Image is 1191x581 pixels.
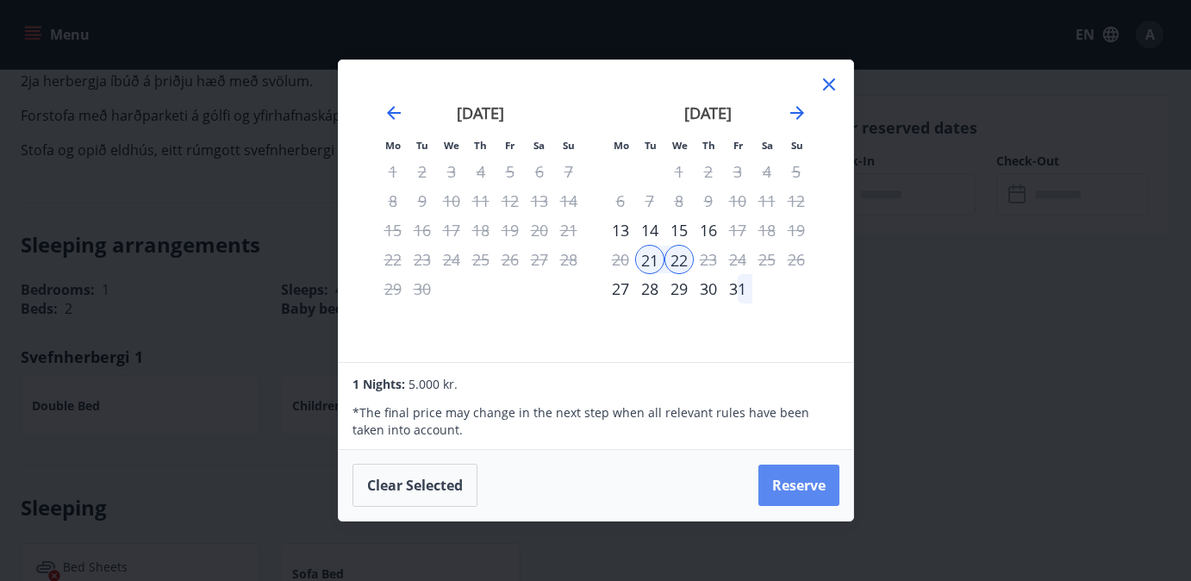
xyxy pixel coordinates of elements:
[416,139,428,152] small: Tu
[408,216,437,245] td: Not available. Tuesday, September 16, 2025
[752,216,782,245] td: Not available. Saturday, October 18, 2025
[457,103,504,123] strong: [DATE]
[408,274,437,303] td: Not available. Tuesday, September 30, 2025
[782,186,811,216] td: Not available. Sunday, October 12, 2025
[606,245,635,274] td: Not available. Monday, October 20, 2025
[791,139,803,152] small: Su
[762,139,773,152] small: Sa
[664,274,694,303] td: Choose Wednesday, October 29, 2025 as your check-in date. It’s available.
[408,157,437,186] td: Not available. Tuesday, September 2, 2025
[383,103,404,123] div: Move backward to switch to the previous month.
[694,274,723,303] td: Choose Thursday, October 30, 2025 as your check-in date. It’s available.
[359,81,832,341] div: Calendar
[554,245,583,274] td: Not available. Sunday, September 28, 2025
[723,274,752,303] td: Choose Friday, October 31, 2025 as your check-in date. It’s available.
[664,274,694,303] div: 29
[563,139,575,152] small: Su
[635,216,664,245] td: Choose Tuesday, October 14, 2025 as your check-in date. It’s available.
[694,274,723,303] div: 30
[635,245,664,274] td: Selected as start date. Tuesday, October 21, 2025
[758,465,839,506] button: Reserve
[723,274,752,303] div: 31
[664,245,694,274] td: Selected as end date. Wednesday, October 22, 2025
[635,274,664,303] div: 28
[466,216,496,245] td: Not available. Thursday, September 18, 2025
[635,216,664,245] div: 14
[385,139,401,152] small: Mo
[606,274,635,303] td: Choose Monday, October 27, 2025 as your check-in date. It’s available.
[444,139,459,152] small: We
[437,216,466,245] td: Not available. Wednesday, September 17, 2025
[723,216,752,245] div: Only check out available
[635,274,664,303] td: Choose Tuesday, October 28, 2025 as your check-in date. It’s available.
[694,157,723,186] td: Not available. Thursday, October 2, 2025
[437,245,466,274] td: Not available. Wednesday, September 24, 2025
[352,464,477,507] button: Clear selected
[694,245,723,274] td: Not available. Thursday, October 23, 2025
[378,157,408,186] td: Not available. Monday, September 1, 2025
[606,274,635,303] div: Only check in available
[635,245,664,274] div: Only check in available
[378,245,408,274] td: Not available. Monday, September 22, 2025
[752,157,782,186] td: Not available. Saturday, October 4, 2025
[505,139,514,152] small: Fr
[723,216,752,245] td: Choose Friday, October 17, 2025 as your check-in date. It’s available.
[664,157,694,186] td: Not available. Wednesday, October 1, 2025
[466,245,496,274] td: Not available. Thursday, September 25, 2025
[378,186,408,216] td: Not available. Monday, September 8, 2025
[525,157,554,186] td: Not available. Saturday, September 6, 2025
[702,139,715,152] small: Th
[723,186,752,216] td: Not available. Friday, October 10, 2025
[525,186,554,216] td: Not available. Saturday, September 13, 2025
[525,216,554,245] td: Not available. Saturday, September 20, 2025
[694,216,723,245] td: Choose Thursday, October 16, 2025 as your check-in date. It’s available.
[664,245,694,274] div: Only check out available
[782,245,811,274] td: Not available. Sunday, October 26, 2025
[437,157,466,186] td: Not available. Wednesday, September 3, 2025
[684,103,732,123] strong: [DATE]
[496,245,525,274] td: Not available. Friday, September 26, 2025
[378,274,408,303] td: Not available. Monday, September 29, 2025
[672,139,688,152] small: We
[554,186,583,216] td: Not available. Sunday, September 14, 2025
[723,245,752,274] td: Not available. Friday, October 24, 2025
[408,245,437,274] td: Not available. Tuesday, September 23, 2025
[474,139,487,152] small: Th
[466,186,496,216] td: Not available. Thursday, September 11, 2025
[664,186,694,216] td: Not available. Wednesday, October 8, 2025
[352,376,405,392] span: 1 Nights:
[782,157,811,186] td: Not available. Sunday, October 5, 2025
[496,186,525,216] td: Not available. Friday, September 12, 2025
[645,139,657,152] small: Tu
[525,245,554,274] td: Not available. Saturday, September 27, 2025
[496,157,525,186] td: Not available. Friday, September 5, 2025
[352,404,839,439] p: * The final price may change in the next step when all relevant rules have been taken into account.
[606,216,635,245] td: Choose Monday, October 13, 2025 as your check-in date. It’s available.
[408,186,437,216] td: Not available. Tuesday, September 9, 2025
[733,139,743,152] small: Fr
[752,186,782,216] td: Not available. Saturday, October 11, 2025
[694,186,723,216] td: Not available. Thursday, October 9, 2025
[606,186,635,216] td: Not available. Monday, October 6, 2025
[664,216,694,245] div: 15
[664,216,694,245] td: Choose Wednesday, October 15, 2025 as your check-in date. It’s available.
[606,216,635,245] div: Only check in available
[782,216,811,245] td: Not available. Sunday, October 19, 2025
[614,139,629,152] small: Mo
[496,216,525,245] td: Not available. Friday, September 19, 2025
[554,216,583,245] td: Not available. Sunday, September 21, 2025
[437,186,466,216] td: Not available. Wednesday, September 10, 2025
[694,216,723,245] div: 16
[752,245,782,274] td: Not available. Saturday, October 25, 2025
[533,139,545,152] small: Sa
[723,157,752,186] td: Not available. Friday, October 3, 2025
[635,186,664,216] td: Not available. Tuesday, October 7, 2025
[408,376,458,392] span: 5.000 kr.
[554,157,583,186] td: Not available. Sunday, September 7, 2025
[787,103,808,123] div: Move forward to switch to the next month.
[378,216,408,245] td: Not available. Monday, September 15, 2025
[466,157,496,186] td: Not available. Thursday, September 4, 2025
